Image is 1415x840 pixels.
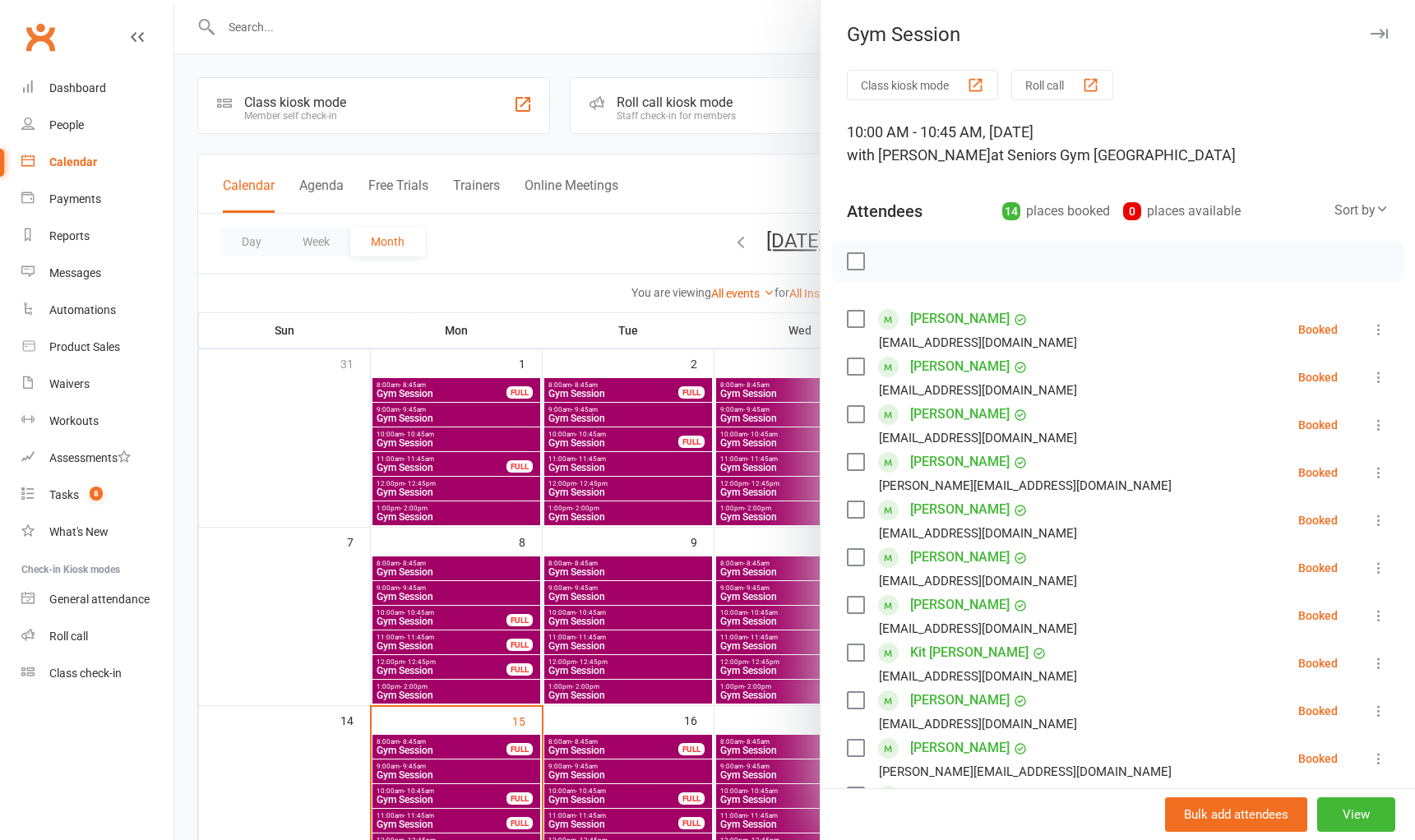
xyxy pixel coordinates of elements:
[1298,515,1338,526] div: Booked
[1298,467,1338,478] div: Booked
[21,107,173,144] a: People
[49,192,101,205] div: Payments
[21,181,173,218] a: Payments
[49,667,122,680] div: Class check-in
[910,735,1010,761] a: [PERSON_NAME]
[49,118,84,132] div: People
[49,593,150,606] div: General attendance
[21,440,173,477] a: Assessments
[1002,200,1110,223] div: places booked
[910,544,1010,570] a: [PERSON_NAME]
[21,292,173,329] a: Automations
[1298,610,1338,621] div: Booked
[21,477,173,514] a: Tasks 8
[21,255,173,292] a: Messages
[910,306,1010,332] a: [PERSON_NAME]
[49,630,88,643] div: Roll call
[21,655,173,692] a: Class kiosk mode
[910,496,1010,523] a: [PERSON_NAME]
[879,761,1172,782] div: [PERSON_NAME][EMAIL_ADDRESS][DOMAIN_NAME]
[49,266,101,279] div: Messages
[1123,202,1141,220] div: 0
[49,340,120,353] div: Product Sales
[910,687,1010,713] a: [PERSON_NAME]
[1298,324,1338,335] div: Booked
[1298,705,1338,717] div: Booked
[1123,200,1241,223] div: places available
[21,366,173,403] a: Waivers
[910,449,1010,475] a: [PERSON_NAME]
[1317,797,1395,832] button: View
[49,488,79,501] div: Tasks
[49,525,109,538] div: What's New
[1334,200,1389,221] div: Sort by
[910,592,1010,618] a: [PERSON_NAME]
[21,70,173,107] a: Dashboard
[1298,372,1338,383] div: Booked
[879,523,1077,544] div: [EMAIL_ADDRESS][DOMAIN_NAME]
[49,451,131,464] div: Assessments
[1002,202,1020,220] div: 14
[49,155,97,168] div: Calendar
[21,218,173,255] a: Reports
[49,81,106,95] div: Dashboard
[821,23,1415,46] div: Gym Session
[847,121,1389,167] div: 10:00 AM - 10:45 AM, [DATE]
[910,353,1010,380] a: [PERSON_NAME]
[21,514,173,551] a: What's New
[879,475,1172,496] div: [PERSON_NAME][EMAIL_ADDRESS][DOMAIN_NAME]
[90,487,103,501] span: 8
[21,618,173,655] a: Roll call
[847,146,991,164] span: with [PERSON_NAME]
[910,782,1010,809] a: [PERSON_NAME]
[1298,658,1338,669] div: Booked
[1298,753,1338,764] div: Booked
[1165,797,1307,832] button: Bulk add attendees
[879,427,1077,449] div: [EMAIL_ADDRESS][DOMAIN_NAME]
[1298,419,1338,431] div: Booked
[910,639,1029,666] a: Kit [PERSON_NAME]
[879,666,1077,687] div: [EMAIL_ADDRESS][DOMAIN_NAME]
[49,229,90,242] div: Reports
[21,403,173,440] a: Workouts
[49,414,99,427] div: Workouts
[879,332,1077,353] div: [EMAIL_ADDRESS][DOMAIN_NAME]
[49,377,90,390] div: Waivers
[879,618,1077,639] div: [EMAIL_ADDRESS][DOMAIN_NAME]
[21,144,173,181] a: Calendar
[847,200,923,223] div: Attendees
[1298,562,1338,574] div: Booked
[879,713,1077,735] div: [EMAIL_ADDRESS][DOMAIN_NAME]
[49,303,116,316] div: Automations
[879,570,1077,592] div: [EMAIL_ADDRESS][DOMAIN_NAME]
[847,70,998,100] button: Class kiosk mode
[910,401,1010,427] a: [PERSON_NAME]
[21,329,173,366] a: Product Sales
[879,380,1077,401] div: [EMAIL_ADDRESS][DOMAIN_NAME]
[1011,70,1113,100] button: Roll call
[21,581,173,618] a: General attendance kiosk mode
[991,146,1236,164] span: at Seniors Gym [GEOGRAPHIC_DATA]
[20,16,61,58] a: Clubworx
